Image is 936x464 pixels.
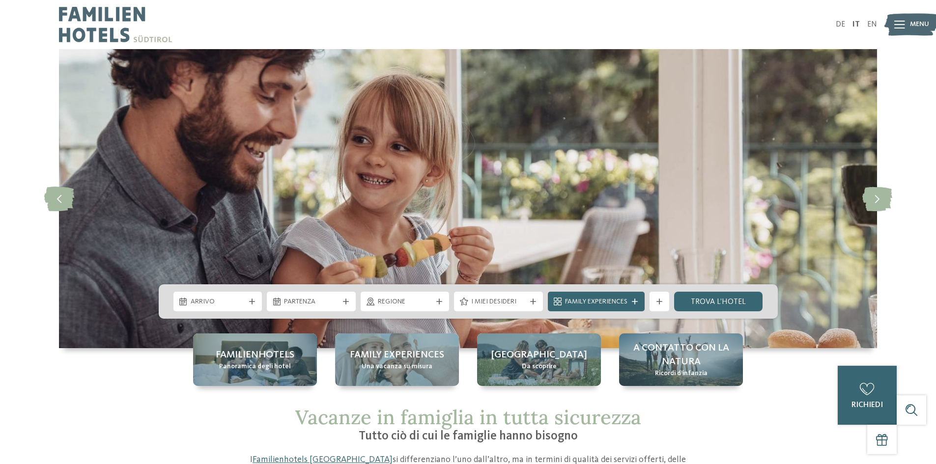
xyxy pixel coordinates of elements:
span: Familienhotels [216,348,294,362]
span: Family Experiences [565,297,627,307]
span: [GEOGRAPHIC_DATA] [491,348,587,362]
span: Ricordi d’infanzia [655,369,708,379]
a: Familienhotels [GEOGRAPHIC_DATA] [253,455,393,464]
span: Vacanze in famiglia in tutta sicurezza [295,405,641,430]
a: richiedi [838,366,897,425]
span: Partenza [284,297,339,307]
img: La nostra garanzia di qualità: hotel con sigillo di qualità [59,49,877,348]
span: Family experiences [350,348,444,362]
span: Arrivo [191,297,245,307]
a: La nostra garanzia di qualità: hotel con sigillo di qualità Family experiences Una vacanza su misura [335,333,459,386]
a: La nostra garanzia di qualità: hotel con sigillo di qualità Familienhotels Panoramica degli hotel [193,333,317,386]
a: DE [836,21,845,28]
a: EN [867,21,877,28]
span: Da scoprire [522,362,557,372]
span: I miei desideri [471,297,526,307]
span: A contatto con la natura [629,341,733,369]
span: Regione [378,297,432,307]
span: Tutto ciò di cui le famiglie hanno bisogno [359,430,578,442]
a: La nostra garanzia di qualità: hotel con sigillo di qualità [GEOGRAPHIC_DATA] Da scoprire [477,333,601,386]
span: richiedi [851,401,883,409]
a: IT [852,21,860,28]
a: La nostra garanzia di qualità: hotel con sigillo di qualità A contatto con la natura Ricordi d’in... [619,333,743,386]
a: trova l’hotel [674,292,763,311]
span: Menu [910,20,929,29]
span: Panoramica degli hotel [219,362,291,372]
span: Una vacanza su misura [362,362,432,372]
